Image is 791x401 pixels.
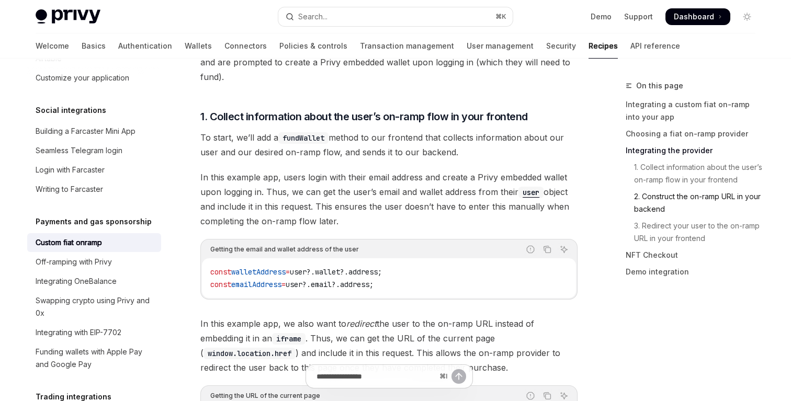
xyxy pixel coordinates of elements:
a: Welcome [36,33,69,59]
a: Authentication [118,33,172,59]
span: On this page [636,79,683,92]
a: Building a Farcaster Mini App [27,122,161,141]
button: Send message [451,369,466,384]
button: Copy the contents from the code block [540,243,554,256]
code: iframe [272,333,306,345]
span: ?. [302,280,311,289]
button: Ask AI [557,243,571,256]
span: ; [369,280,374,289]
a: Integrating the provider [626,142,764,159]
span: email [311,280,332,289]
a: Login with Farcaster [27,161,161,179]
img: light logo [36,9,100,24]
span: address [340,280,369,289]
span: 1. Collect information about the user’s on-ramp flow in your frontend [200,109,528,124]
a: Basics [82,33,106,59]
span: = [281,280,286,289]
em: redirect [346,318,377,329]
a: 3. Redirect your user to the on-ramp URL in your frontend [626,217,764,247]
a: Policies & controls [279,33,347,59]
a: Writing to Farcaster [27,180,161,199]
div: Customize your application [36,72,129,84]
a: 2. Construct the on-ramp URL in your backend [626,188,764,217]
a: Transaction management [360,33,454,59]
a: Choosing a fiat on-ramp provider [626,125,764,142]
span: user [290,267,307,277]
div: Building a Farcaster Mini App [36,125,135,138]
span: ; [378,267,382,277]
div: Login with Farcaster [36,164,105,176]
a: Demo integration [626,263,764,280]
span: ?. [307,267,315,277]
div: Funding wallets with Apple Pay and Google Pay [36,346,155,371]
span: ⌘ K [495,13,506,21]
a: Integrating a custom fiat on-ramp into your app [626,96,764,125]
code: fundWallet [278,132,329,144]
div: Off-ramping with Privy [36,256,112,268]
a: Recipes [589,33,618,59]
a: NFT Checkout [626,247,764,263]
a: Customize your application [27,68,161,87]
a: Integrating OneBalance [27,272,161,291]
a: Swapping crypto using Privy and 0x [27,291,161,323]
div: Custom fiat onramp [36,236,102,249]
span: ?. [332,280,340,289]
span: wallet [315,267,340,277]
span: const [210,280,231,289]
div: Integrating with EIP-7702 [36,326,121,339]
a: Wallets [185,33,212,59]
span: In this example app, users login with their email address and create a Privy embedded wallet upon... [200,170,578,228]
h5: Payments and gas sponsorship [36,215,152,228]
a: User management [467,33,534,59]
span: const [210,267,231,277]
span: Dashboard [674,12,714,22]
input: Ask a question... [317,365,435,388]
a: Integrating with EIP-7702 [27,323,161,342]
a: Seamless Telegram login [27,141,161,160]
code: user [518,187,544,198]
a: Off-ramping with Privy [27,253,161,271]
div: Getting the email and wallet address of the user [210,243,359,256]
div: Search... [298,10,327,23]
div: Seamless Telegram login [36,144,122,157]
span: user [286,280,302,289]
div: Swapping crypto using Privy and 0x [36,294,155,319]
a: Security [546,33,576,59]
a: user [518,187,544,197]
span: ?. [340,267,348,277]
a: Connectors [224,33,267,59]
a: Dashboard [665,8,730,25]
button: Report incorrect code [524,243,537,256]
span: walletAddress [231,267,286,277]
a: Custom fiat onramp [27,233,161,252]
button: Open search [278,7,513,26]
span: In this example app, we also want to the user to the on-ramp URL instead of embedding it in an . ... [200,316,578,375]
div: Integrating OneBalance [36,275,117,288]
a: Demo [591,12,612,22]
span: To start, we’ll add a method to our frontend that collects information about our user and our des... [200,130,578,159]
span: address [348,267,378,277]
a: API reference [630,33,680,59]
code: window.location.href [204,348,296,359]
button: Toggle dark mode [739,8,755,25]
h5: Social integrations [36,104,106,117]
a: 1. Collect information about the user’s on-ramp flow in your frontend [626,159,764,188]
span: = [286,267,290,277]
a: Support [624,12,653,22]
div: Writing to Farcaster [36,183,103,196]
a: Funding wallets with Apple Pay and Google Pay [27,342,161,374]
span: emailAddress [231,280,281,289]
